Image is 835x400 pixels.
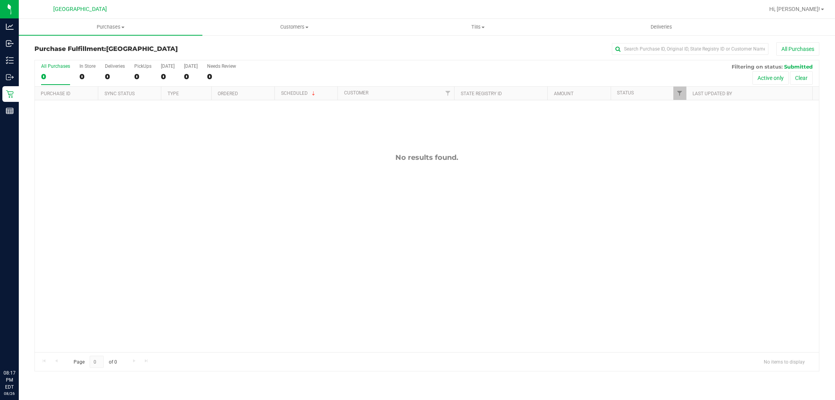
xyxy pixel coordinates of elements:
a: Purchases [19,19,202,35]
span: [GEOGRAPHIC_DATA] [106,45,178,52]
span: Deliveries [640,24,683,31]
div: PickUps [134,63,151,69]
div: 0 [184,72,198,81]
div: [DATE] [161,63,175,69]
span: No items to display [757,356,811,367]
a: Customers [202,19,386,35]
a: State Registry ID [461,91,502,96]
a: Amount [554,91,573,96]
a: Tills [386,19,570,35]
span: Filtering on status: [732,63,783,70]
inline-svg: Retail [6,90,14,98]
inline-svg: Analytics [6,23,14,31]
span: Hi, [PERSON_NAME]! [769,6,820,12]
span: [GEOGRAPHIC_DATA] [53,6,107,13]
span: Customers [203,24,386,31]
a: Last Updated By [693,91,732,96]
span: Submitted [784,63,813,70]
div: 0 [79,72,96,81]
a: Scheduled [281,90,317,96]
iframe: Resource center [8,337,31,361]
button: Active only [752,71,789,85]
div: Needs Review [207,63,236,69]
div: In Store [79,63,96,69]
span: Tills [386,24,569,31]
button: Clear [790,71,813,85]
a: Sync Status [105,91,135,96]
a: Ordered [218,91,238,96]
div: All Purchases [41,63,70,69]
div: 0 [41,72,70,81]
div: [DATE] [184,63,198,69]
div: No results found. [35,153,819,162]
div: 0 [105,72,125,81]
a: Deliveries [570,19,753,35]
div: 0 [207,72,236,81]
h3: Purchase Fulfillment: [34,45,296,52]
p: 08/26 [4,391,15,396]
div: Deliveries [105,63,125,69]
a: Type [168,91,179,96]
div: 0 [134,72,151,81]
span: Page of 0 [67,356,123,368]
a: Filter [441,87,454,100]
inline-svg: Reports [6,107,14,115]
div: 0 [161,72,175,81]
inline-svg: Inbound [6,40,14,47]
input: Search Purchase ID, Original ID, State Registry ID or Customer Name... [612,43,768,55]
a: Filter [673,87,686,100]
span: Purchases [19,24,202,31]
a: Status [617,90,634,96]
inline-svg: Outbound [6,73,14,81]
inline-svg: Inventory [6,56,14,64]
a: Purchase ID [41,91,70,96]
button: All Purchases [776,42,819,56]
a: Customer [344,90,368,96]
p: 08:17 PM EDT [4,369,15,391]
